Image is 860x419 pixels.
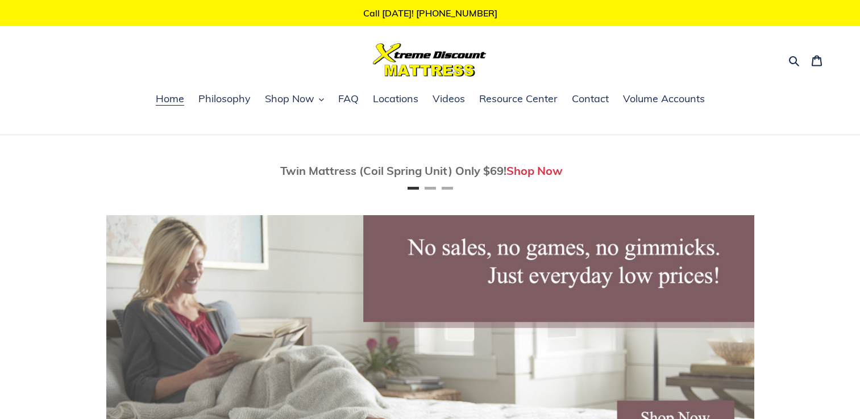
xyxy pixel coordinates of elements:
[193,91,256,108] a: Philosophy
[367,91,424,108] a: Locations
[198,92,251,106] span: Philosophy
[433,92,465,106] span: Videos
[338,92,359,106] span: FAQ
[479,92,558,106] span: Resource Center
[572,92,609,106] span: Contact
[156,92,184,106] span: Home
[506,164,563,178] a: Shop Now
[373,92,418,106] span: Locations
[425,187,436,190] button: Page 2
[333,91,364,108] a: FAQ
[259,91,330,108] button: Shop Now
[427,91,471,108] a: Videos
[566,91,614,108] a: Contact
[373,43,487,77] img: Xtreme Discount Mattress
[408,187,419,190] button: Page 1
[265,92,314,106] span: Shop Now
[623,92,705,106] span: Volume Accounts
[617,91,711,108] a: Volume Accounts
[150,91,190,108] a: Home
[442,187,453,190] button: Page 3
[473,91,563,108] a: Resource Center
[280,164,506,178] span: Twin Mattress (Coil Spring Unit) Only $69!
